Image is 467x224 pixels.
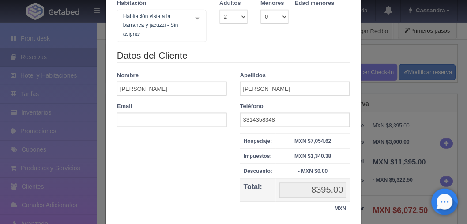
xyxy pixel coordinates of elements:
[240,71,266,80] label: Apellidos
[335,206,346,212] strong: MXN
[117,71,139,80] label: Nombre
[117,49,350,63] legend: Datos del Cliente
[294,138,331,144] strong: MXN $7,054.62
[240,179,276,202] th: Total:
[117,102,132,111] label: Email
[240,164,276,179] th: Descuento:
[240,134,276,149] th: Hospedaje:
[294,153,331,159] strong: MXN $1,340.38
[121,12,188,38] span: Habitación vista a la barranca y jacuzzi - Sin asignar
[240,102,264,111] label: Teléfono
[240,149,276,164] th: Impuestos:
[121,12,126,26] input: Seleccionar hab.
[298,168,328,174] strong: - MXN $0.00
